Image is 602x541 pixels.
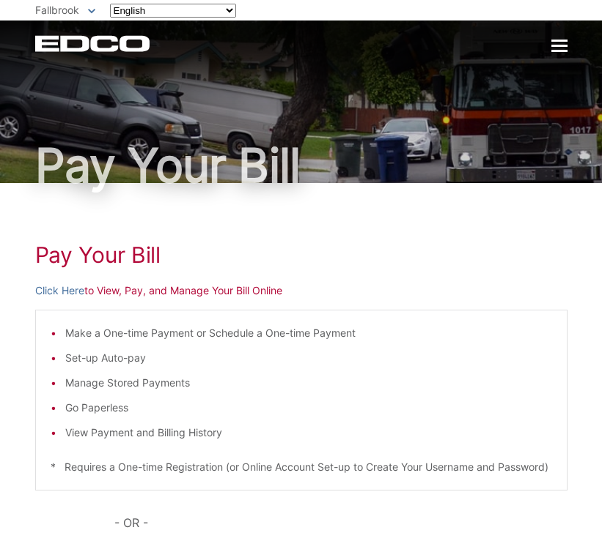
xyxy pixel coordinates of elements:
[114,512,567,533] p: - OR -
[51,459,552,475] p: * Requires a One-time Registration (or Online Account Set-up to Create Your Username and Password)
[65,425,552,441] li: View Payment and Billing History
[65,375,552,391] li: Manage Stored Payments
[65,325,552,341] li: Make a One-time Payment or Schedule a One-time Payment
[35,35,152,52] a: EDCD logo. Return to the homepage.
[65,400,552,416] li: Go Paperless
[35,242,568,268] h1: Pay Your Bill
[110,4,236,18] select: Select a language
[65,350,552,366] li: Set-up Auto-pay
[35,283,84,299] a: Click Here
[35,142,568,189] h1: Pay Your Bill
[35,283,568,299] p: to View, Pay, and Manage Your Bill Online
[35,4,79,16] span: Fallbrook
